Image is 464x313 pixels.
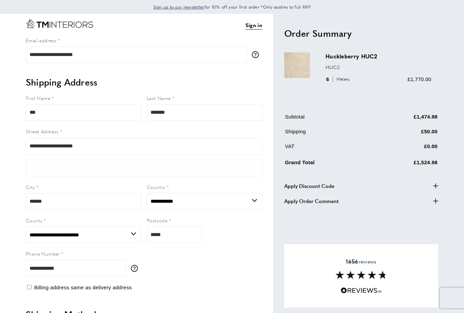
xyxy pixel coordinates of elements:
td: £50.00 [370,127,438,141]
span: Street Address [26,128,59,135]
span: Apply Order Comment [284,197,339,205]
a: Sign in [245,21,262,30]
button: More information [131,265,141,272]
img: Reviews.io 5 stars [341,287,382,294]
div: 6 [325,75,352,83]
span: Apply Discount Code [284,182,334,190]
strong: 1656 [346,257,358,265]
h2: Order Summary [284,27,438,40]
td: £1,524.98 [370,157,438,172]
input: Billing address same as delivery address [27,285,32,289]
button: More information [252,51,262,58]
span: Meters [333,76,352,82]
span: First Name [26,94,50,101]
td: Grand Total [285,157,369,172]
a: Go to Home page [26,19,93,28]
td: Subtotal [285,113,369,126]
h3: Huckleberry HUC2 [325,52,431,60]
td: £1,474.98 [370,113,438,126]
span: reviews [346,258,376,265]
span: for 10% off your first order *Only applies to full RRP [153,4,311,10]
td: Shipping [285,127,369,141]
img: Huckleberry HUC2 [284,52,310,78]
td: VAT [285,142,369,156]
span: Email address [26,37,56,44]
span: City [26,183,35,190]
span: £1,770.00 [408,76,431,82]
span: Billing address same as delivery address [34,284,132,290]
span: Sign up to our newsletter [153,4,205,10]
td: £0.00 [370,142,438,156]
span: Last Name [147,94,171,101]
span: Postcode [147,217,167,224]
span: Phone Number [26,250,60,257]
span: County [26,217,42,224]
a: Sign up to our newsletter [153,3,205,10]
h2: Shipping Address [26,76,262,88]
span: Country [147,183,165,190]
p: HUC2 [325,63,431,71]
img: Reviews section [335,271,387,279]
